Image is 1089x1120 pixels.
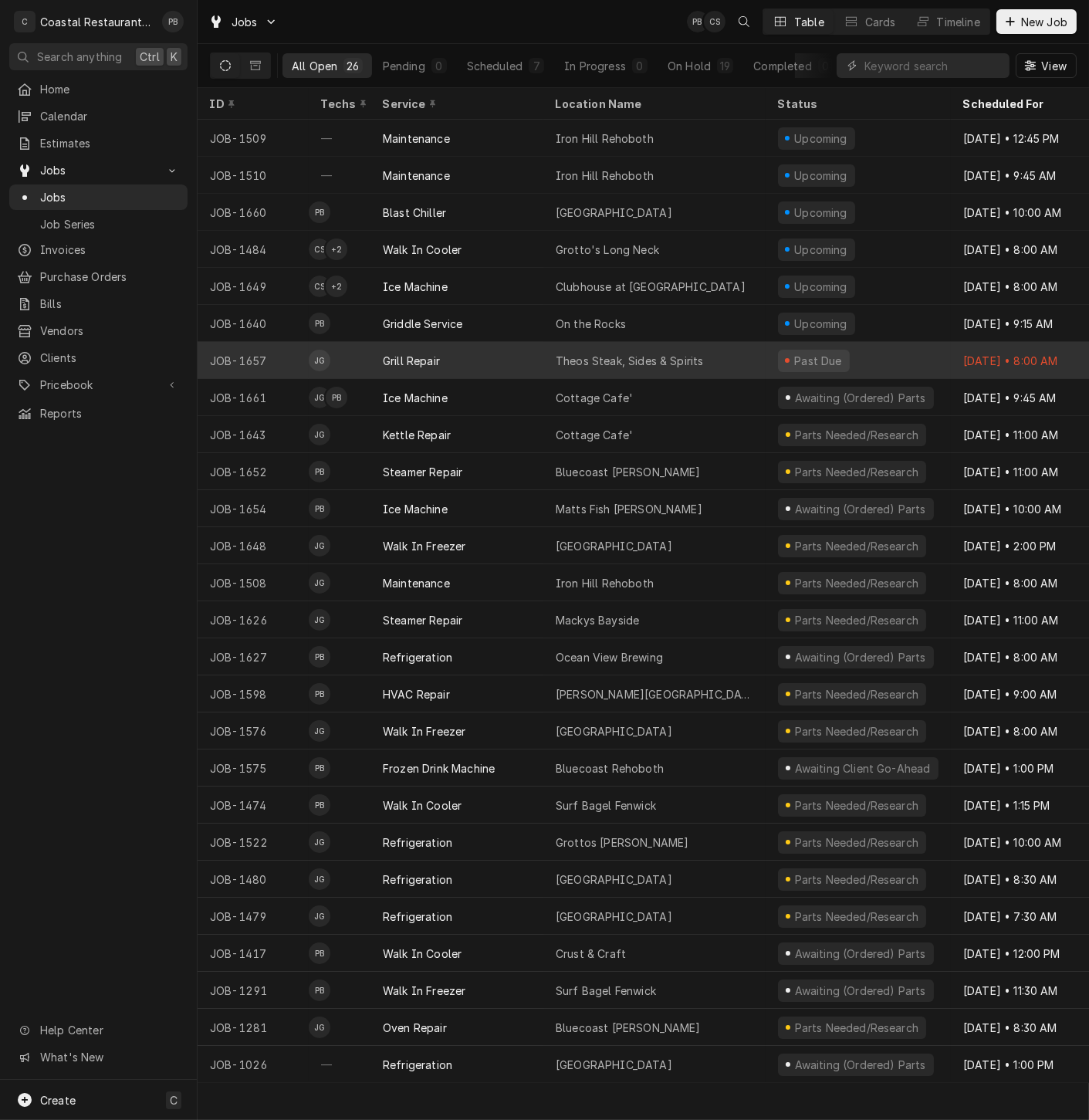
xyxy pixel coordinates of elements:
[9,1017,188,1043] a: Go to Help Center
[556,612,639,628] div: Mackys Bayside
[383,1020,447,1036] div: Oven Repair
[793,983,927,999] div: Awaiting (Ordered) Parts
[40,189,180,205] span: Jobs
[198,935,309,972] div: JOB-1417
[210,96,293,112] div: ID
[556,1057,672,1073] div: [GEOGRAPHIC_DATA]
[556,1020,701,1036] div: Bluecoast [PERSON_NAME]
[309,1046,370,1083] div: —
[309,387,330,408] div: JG
[793,575,920,591] div: Parts Needed/Research
[198,490,309,527] div: JOB-1654
[198,824,309,861] div: JOB-1522
[309,201,330,223] div: Phill Blush's Avatar
[309,120,370,157] div: —
[309,498,330,519] div: PB
[37,49,122,65] span: Search anything
[383,96,528,112] div: Service
[793,686,920,702] div: Parts Needed/Research
[309,461,330,482] div: PB
[309,313,330,334] div: PB
[14,11,36,32] div: C
[198,305,309,342] div: JOB-1640
[556,575,654,591] div: Iron Hill Rehoboth
[321,96,369,112] div: Techs
[556,501,702,517] div: Matts Fish [PERSON_NAME]
[309,646,330,668] div: PB
[232,14,258,30] span: Jobs
[40,1022,178,1038] span: Help Center
[793,242,850,258] div: Upcoming
[198,194,309,231] div: JOB-1660
[9,291,188,316] a: Bills
[198,379,309,416] div: JOB-1661
[309,276,330,297] div: Chris Sockriter's Avatar
[864,53,1002,78] input: Keyword search
[467,58,523,74] div: Scheduled
[383,946,462,962] div: Walk In Cooler
[309,720,330,742] div: JG
[793,909,920,925] div: Parts Needed/Research
[309,980,330,1001] div: PB
[556,167,654,184] div: Iron Hill Rehoboth
[309,683,330,705] div: Phill Blush's Avatar
[309,572,330,594] div: James Gatton's Avatar
[40,296,180,312] span: Bills
[309,905,330,927] div: JG
[309,794,330,816] div: Phill Blush's Avatar
[198,268,309,305] div: JOB-1649
[198,787,309,824] div: JOB-1474
[383,723,465,739] div: Walk In Freezer
[309,831,330,853] div: James Gatton's Avatar
[40,81,180,97] span: Home
[198,675,309,712] div: JOB-1598
[309,313,330,334] div: Phill Blush's Avatar
[9,184,188,210] a: Jobs
[198,1009,309,1046] div: JOB-1281
[753,58,811,74] div: Completed
[198,120,309,157] div: JOB-1509
[793,316,850,332] div: Upcoming
[383,686,450,702] div: HVAC Repair
[556,983,656,999] div: Surf Bagel Fenwick
[9,372,188,398] a: Go to Pricebook
[309,498,330,519] div: Phill Blush's Avatar
[198,712,309,749] div: JOB-1576
[383,353,440,369] div: Grill Repair
[198,416,309,453] div: JOB-1643
[937,14,980,30] div: Timeline
[198,157,309,194] div: JOB-1510
[9,345,188,371] a: Clients
[383,464,462,480] div: Steamer Repair
[326,387,347,408] div: PB
[732,9,756,34] button: Open search
[326,276,347,297] div: + 2
[687,11,709,32] div: Phill Blush's Avatar
[383,58,425,74] div: Pending
[383,501,448,517] div: Ice Machine
[9,211,188,237] a: Job Series
[793,130,850,147] div: Upcoming
[40,377,157,393] span: Pricebook
[556,538,672,554] div: [GEOGRAPHIC_DATA]
[309,905,330,927] div: James Gatton's Avatar
[1038,58,1070,74] span: View
[198,749,309,787] div: JOB-1575
[383,205,446,221] div: Blast Chiller
[309,1017,330,1038] div: James Gatton's Avatar
[309,535,330,557] div: James Gatton's Avatar
[9,130,188,156] a: Estimates
[865,14,896,30] div: Cards
[309,350,330,371] div: James Gatton's Avatar
[309,387,330,408] div: James Gatton's Avatar
[309,831,330,853] div: JG
[556,649,663,665] div: Ocean View Brewing
[564,58,626,74] div: In Progress
[704,11,725,32] div: Chris Sockriter's Avatar
[198,638,309,675] div: JOB-1627
[309,683,330,705] div: PB
[309,609,330,631] div: James Gatton's Avatar
[687,11,709,32] div: PB
[309,535,330,557] div: JG
[198,342,309,379] div: JOB-1657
